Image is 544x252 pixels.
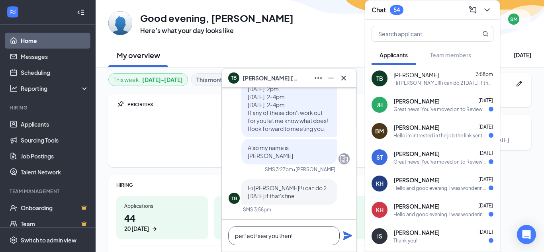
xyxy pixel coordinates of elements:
[478,98,493,104] span: [DATE]
[293,166,335,173] span: • [PERSON_NAME]
[21,200,89,216] a: OnboardingCrown
[393,158,489,165] div: Great news! You've moved on to Review Hold, the next stage of the application. We'll reach out sh...
[320,203,396,209] div: New hires
[376,180,384,188] div: KH
[108,11,132,35] img: Sarah Moennig
[243,206,271,213] div: SMS 3:58pm
[393,211,489,218] div: Hello and good evening. I was wondering if you have had a chance to review my application yet?
[393,229,440,236] span: [PERSON_NAME]
[124,225,149,233] div: 20 [DATE]
[21,84,89,92] div: Reporting
[312,196,404,239] a: New hires00 [DATE]ArrowRight
[326,73,336,83] svg: Minimize
[380,51,408,59] span: Applicants
[10,104,87,111] div: Hiring
[393,71,439,79] span: [PERSON_NAME]
[343,231,352,240] svg: Plane
[312,72,325,84] button: Ellipses
[196,75,225,84] b: This month
[21,148,89,164] a: Job Postings
[393,237,417,244] div: Thank you!
[377,232,382,240] div: IS
[482,5,492,15] svg: ChevronDown
[393,97,440,105] span: [PERSON_NAME]
[21,116,89,132] a: Applicants
[375,127,384,135] div: BM
[339,154,349,164] svg: Company
[478,229,493,235] span: [DATE]
[393,106,489,113] div: Great news! You've moved on to Review Hold, the next stage of the application. We'll reach out sh...
[376,153,383,161] div: ST
[116,196,208,239] a: Applications4420 [DATE]ArrowRight
[151,225,159,233] svg: ArrowRight
[376,206,384,214] div: KH
[127,101,404,108] div: PRIORITIES
[113,75,183,84] div: This week :
[243,74,298,82] span: [PERSON_NAME] [PERSON_NAME]
[517,225,536,244] div: Open Intercom Messenger
[514,51,531,59] div: [DATE]
[140,26,294,35] h3: Here’s what your day looks like
[339,73,348,83] svg: Cross
[478,176,493,182] span: [DATE]
[393,123,440,131] span: [PERSON_NAME]
[140,11,294,25] h1: Good evening, [PERSON_NAME]
[313,73,323,83] svg: Ellipses
[481,4,493,16] button: ChevronDown
[21,164,89,180] a: Talent Network
[372,26,466,41] input: Search applicant
[372,6,386,14] h3: Chat
[116,182,404,188] div: HIRING
[393,150,440,158] span: [PERSON_NAME]
[21,216,89,232] a: TeamCrown
[430,51,471,59] span: Team members
[10,84,18,92] svg: Analysis
[393,80,493,86] div: Hi [PERSON_NAME]!! i can do 2 [DATE] if that's fine
[248,144,293,159] span: Also my name is [PERSON_NAME]
[9,8,17,16] svg: WorkstreamLogo
[393,6,400,13] div: 54
[116,100,124,108] svg: Pin
[515,80,523,88] svg: Pen
[10,236,18,244] svg: Settings
[21,64,89,80] a: Scheduling
[478,124,493,130] span: [DATE]
[478,150,493,156] span: [DATE]
[393,185,489,191] div: Hello and good evening. I was wondering if you have had a chance to review my application and see...
[10,188,87,195] div: Team Management
[77,8,85,16] svg: Collapse
[21,49,89,64] a: Messages
[337,72,350,84] button: Cross
[476,71,493,77] span: 3:58pm
[117,50,160,60] h2: My overview
[228,226,340,245] textarea: perfect! see you then!
[124,203,200,209] div: Applications
[265,166,293,173] div: SMS 3:27pm
[21,33,89,49] a: Home
[393,202,440,210] span: [PERSON_NAME]
[510,16,517,23] div: SM
[214,196,306,239] a: Interviews10 [DATE]ArrowRight
[21,132,89,148] a: Sourcing Tools
[393,176,440,184] span: [PERSON_NAME]
[482,31,489,37] svg: MagnifyingGlass
[478,203,493,209] span: [DATE]
[248,184,327,199] span: Hi [PERSON_NAME]!! i can do 2 [DATE] if that's fine
[320,211,396,233] h1: 0
[376,74,383,82] div: TB
[325,72,337,84] button: Minimize
[377,101,383,109] div: JH
[466,4,479,16] button: ComposeMessage
[468,5,477,15] svg: ComposeMessage
[21,236,76,244] div: Switch to admin view
[124,211,200,233] h1: 44
[142,75,183,84] b: [DATE] - [DATE]
[393,132,489,139] div: Hello im intrested in the job the link sent expired im sorry I was in churchnwhen I recieved it p...
[231,195,237,202] div: TB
